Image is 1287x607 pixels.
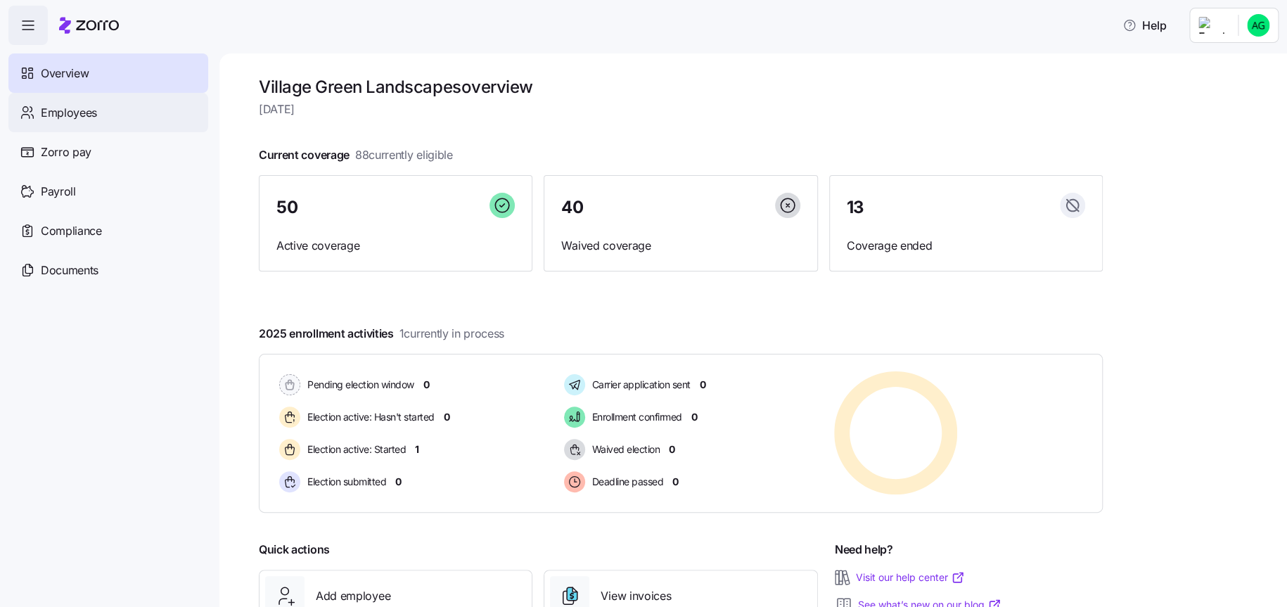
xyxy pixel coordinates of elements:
[8,93,208,132] a: Employees
[444,410,450,424] span: 0
[41,183,76,200] span: Payroll
[259,101,1103,118] span: [DATE]
[41,222,102,240] span: Compliance
[1122,17,1167,34] span: Help
[856,570,965,584] a: Visit our help center
[316,587,390,605] span: Add employee
[561,237,800,255] span: Waived coverage
[303,378,414,392] span: Pending election window
[41,65,89,82] span: Overview
[588,475,664,489] span: Deadline passed
[259,76,1103,98] h1: Village Green Landscapes overview
[399,325,504,343] span: 1 currently in process
[41,143,91,161] span: Zorro pay
[259,325,504,343] span: 2025 enrollment activities
[588,410,682,424] span: Enrollment confirmed
[303,442,406,456] span: Election active: Started
[8,211,208,250] a: Compliance
[588,378,691,392] span: Carrier application sent
[259,146,453,164] span: Current coverage
[669,442,675,456] span: 0
[395,475,402,489] span: 0
[41,104,97,122] span: Employees
[835,541,893,558] span: Need help?
[41,262,98,279] span: Documents
[691,410,698,424] span: 0
[8,132,208,172] a: Zorro pay
[847,199,864,216] span: 13
[601,587,671,605] span: View invoices
[847,237,1085,255] span: Coverage ended
[276,237,515,255] span: Active coverage
[8,250,208,290] a: Documents
[561,199,583,216] span: 40
[259,541,330,558] span: Quick actions
[415,442,419,456] span: 1
[672,475,679,489] span: 0
[700,378,706,392] span: 0
[588,442,660,456] span: Waived election
[423,378,430,392] span: 0
[276,199,297,216] span: 50
[8,172,208,211] a: Payroll
[303,475,386,489] span: Election submitted
[1111,11,1178,39] button: Help
[355,146,453,164] span: 88 currently eligible
[1247,14,1269,37] img: d553475d8374689f22e54354502039c2
[1198,17,1227,34] img: Employer logo
[303,410,435,424] span: Election active: Hasn't started
[8,53,208,93] a: Overview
